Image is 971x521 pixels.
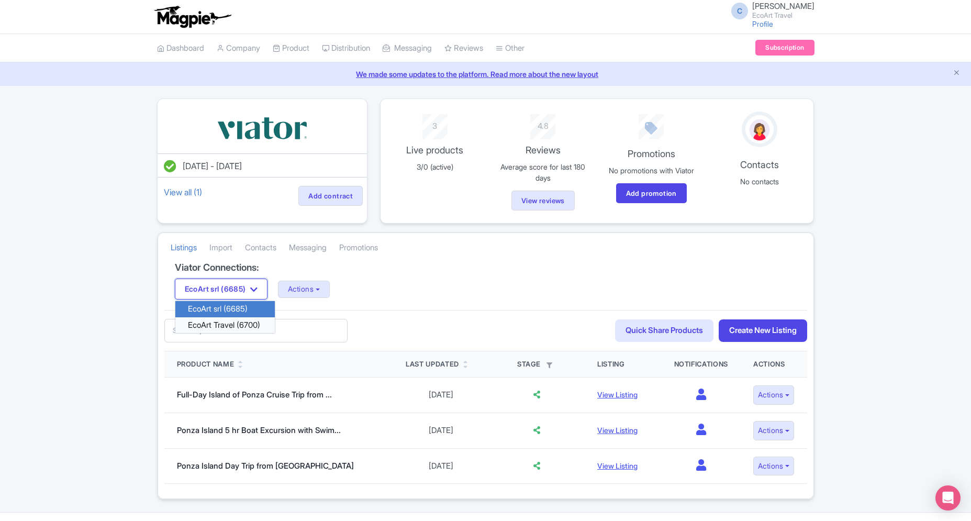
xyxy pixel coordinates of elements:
p: Live products [387,143,483,157]
p: Average score for last 180 days [495,161,591,183]
div: 3 [387,114,483,132]
a: Contacts [245,234,276,262]
a: Company [217,34,260,63]
div: Last Updated [406,359,459,370]
a: Distribution [322,34,370,63]
span: C [731,3,748,19]
span: [PERSON_NAME] [752,1,814,11]
p: Reviews [495,143,591,157]
a: Create New Listing [719,319,807,342]
div: Product Name [177,359,235,370]
p: Contacts [712,158,808,172]
p: Promotions [604,147,699,161]
th: Listing [585,351,661,378]
a: Subscription [755,40,814,56]
th: Notifications [662,351,741,378]
a: Ponza Island 5 hr Boat Excursion with Swim... [177,425,341,435]
p: 3/0 (active) [387,161,483,172]
a: EcoArt srl (6685) [175,301,275,317]
button: EcoArt srl (6685) [175,279,268,300]
td: [DATE] [393,448,489,484]
span: [DATE] - [DATE] [183,161,242,171]
img: vbqrramwp3xkpi4ekcjz.svg [215,112,309,145]
a: Profile [752,19,773,28]
td: [DATE] [393,378,489,413]
a: View Listing [597,461,638,470]
a: Quick Share Products [615,319,713,342]
div: 4.8 [495,114,591,132]
a: Ponza Island Day Trip from [GEOGRAPHIC_DATA] [177,461,354,471]
a: View reviews [511,191,575,210]
td: [DATE] [393,413,489,448]
th: Actions [741,351,807,378]
button: Actions [753,457,795,476]
a: Other [496,34,524,63]
a: Add contract [298,186,363,206]
a: EcoArt Travel (6700) [175,317,275,334]
img: avatar_key_member-9c1dde93af8b07d7383eb8b5fb890c87.png [747,117,772,142]
a: View Listing [597,426,638,435]
a: Messaging [289,234,327,262]
a: Promotions [339,234,378,262]
a: Listings [171,234,197,262]
a: We made some updates to the platform. Read more about the new layout [6,69,965,80]
a: Import [209,234,232,262]
a: Full-Day Island of Ponza Cruise Trip from ... [177,390,332,400]
a: View Listing [597,390,638,399]
a: View all (1) [162,185,204,199]
i: Filter by stage [546,362,552,368]
button: Actions [753,421,795,440]
input: Search products... [164,319,348,342]
div: Open Intercom Messenger [935,485,961,511]
a: Reviews [444,34,483,63]
p: No contacts [712,176,808,187]
button: Close announcement [953,68,961,80]
h4: Viator Connections: [175,262,797,273]
small: EcoArt Travel [752,12,814,19]
button: Actions [278,281,330,298]
a: Messaging [383,34,432,63]
p: No promotions with Viator [604,165,699,176]
a: Add promotion [616,183,687,203]
button: Actions [753,385,795,405]
a: Dashboard [157,34,204,63]
div: Stage [501,359,572,370]
a: Product [273,34,309,63]
img: logo-ab69f6fb50320c5b225c76a69d11143b.png [152,5,233,28]
a: C [PERSON_NAME] EcoArt Travel [725,2,814,19]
